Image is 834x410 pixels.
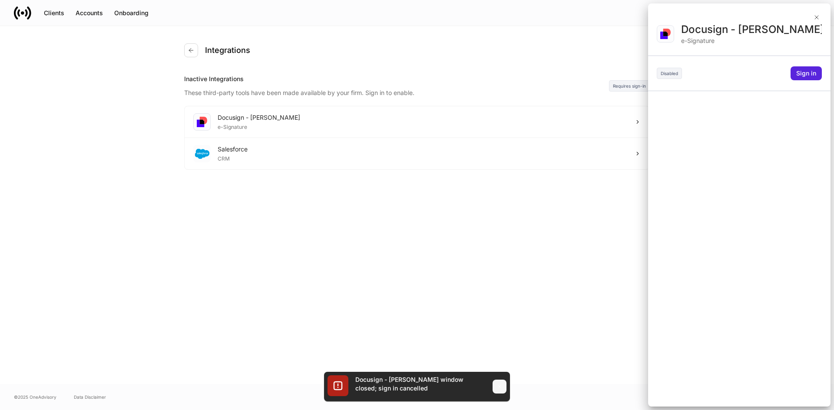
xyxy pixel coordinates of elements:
[796,69,816,78] div: Sign in
[681,36,822,45] div: e-Signature
[355,375,486,393] div: Docusign - [PERSON_NAME] window closed; sign in cancelled
[791,66,822,80] button: Sign in
[681,23,822,36] div: Docusign - [PERSON_NAME]
[657,68,682,79] div: Disabled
